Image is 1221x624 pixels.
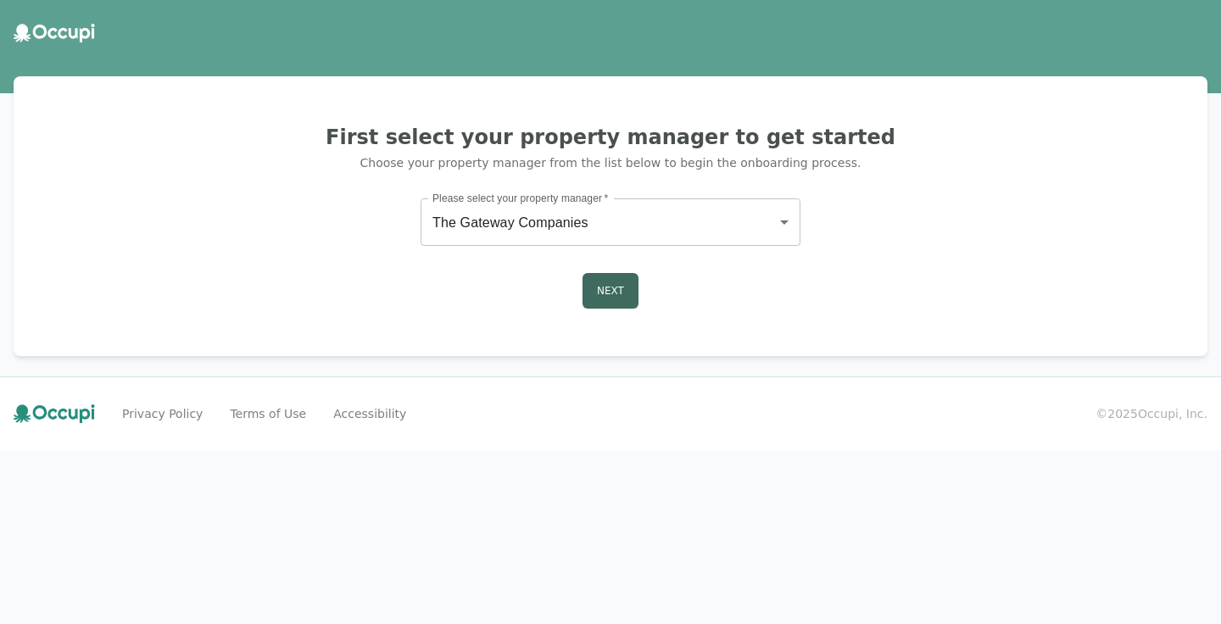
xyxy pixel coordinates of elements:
[230,405,306,422] a: Terms of Use
[333,405,406,422] a: Accessibility
[583,273,638,309] button: Next
[122,405,203,422] a: Privacy Policy
[432,191,608,205] label: Please select your property manager
[1096,405,1207,422] small: © 2025 Occupi, Inc.
[34,124,1187,151] h2: First select your property manager to get started
[34,154,1187,171] p: Choose your property manager from the list below to begin the onboarding process.
[421,198,800,246] div: The Gateway Companies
